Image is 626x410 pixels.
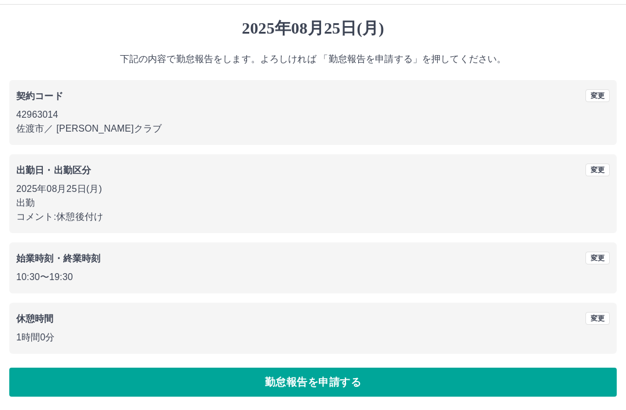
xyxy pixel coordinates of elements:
p: 1時間0分 [16,331,610,344]
p: 10:30 〜 19:30 [16,270,610,284]
button: 変更 [585,89,610,102]
b: 始業時刻・終業時刻 [16,253,100,263]
p: 42963014 [16,108,610,122]
h1: 2025年08月25日(月) [9,19,617,38]
button: 変更 [585,312,610,325]
button: 変更 [585,164,610,176]
p: 2025年08月25日(月) [16,182,610,196]
button: 勤怠報告を申請する [9,368,617,397]
b: 出勤日・出勤区分 [16,165,91,175]
b: 契約コード [16,91,63,101]
p: コメント: 休憩後付け [16,210,610,224]
p: 佐渡市 ／ [PERSON_NAME]クラブ [16,122,610,136]
p: 出勤 [16,196,610,210]
button: 変更 [585,252,610,264]
p: 下記の内容で勤怠報告をします。よろしければ 「勤怠報告を申請する」を押してください。 [9,52,617,66]
b: 休憩時間 [16,314,54,324]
